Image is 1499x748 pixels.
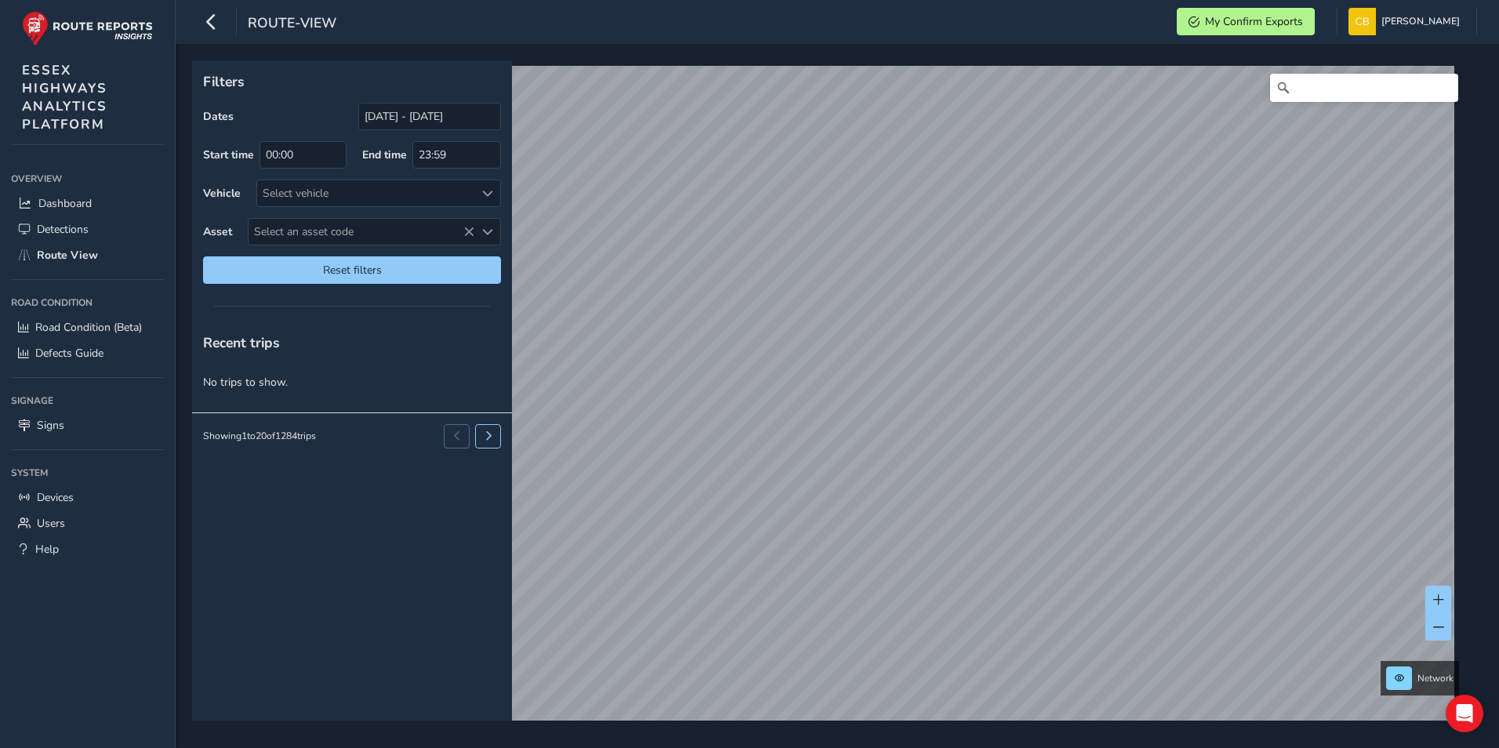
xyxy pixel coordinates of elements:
a: Detections [11,216,164,242]
label: Asset [203,224,232,239]
span: Select an asset code [249,219,474,245]
span: Detections [37,222,89,237]
span: [PERSON_NAME] [1381,8,1460,35]
a: Devices [11,485,164,510]
button: [PERSON_NAME] [1348,8,1465,35]
div: Showing 1 to 20 of 1284 trips [203,430,316,442]
a: Help [11,536,164,562]
label: Vehicle [203,186,241,201]
img: diamond-layout [1348,8,1376,35]
label: Start time [203,147,254,162]
div: Signage [11,389,164,412]
a: Road Condition (Beta) [11,314,164,340]
span: Dashboard [38,196,92,211]
div: System [11,461,164,485]
p: No trips to show. [192,363,512,401]
a: Users [11,510,164,536]
p: Filters [203,71,501,92]
span: Route View [37,248,98,263]
span: My Confirm Exports [1205,14,1303,29]
span: Recent trips [203,333,280,352]
span: ESSEX HIGHWAYS ANALYTICS PLATFORM [22,61,107,133]
img: rr logo [22,11,153,46]
div: Select an asset code [474,219,500,245]
button: Reset filters [203,256,501,284]
div: Select vehicle [257,180,474,206]
label: Dates [203,109,234,124]
span: Signs [37,418,64,433]
span: Devices [37,490,74,505]
span: Users [37,516,65,531]
div: Overview [11,167,164,191]
a: Defects Guide [11,340,164,366]
canvas: Map [198,66,1454,739]
span: Help [35,542,59,557]
a: Route View [11,242,164,268]
span: Defects Guide [35,346,103,361]
a: Dashboard [11,191,164,216]
input: Search [1270,74,1458,102]
button: My Confirm Exports [1177,8,1315,35]
span: Road Condition (Beta) [35,320,142,335]
div: Road Condition [11,291,164,314]
span: route-view [248,13,336,35]
span: Network [1417,672,1454,684]
span: Reset filters [215,263,489,278]
div: Open Intercom Messenger [1446,695,1483,732]
a: Signs [11,412,164,438]
label: End time [362,147,407,162]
